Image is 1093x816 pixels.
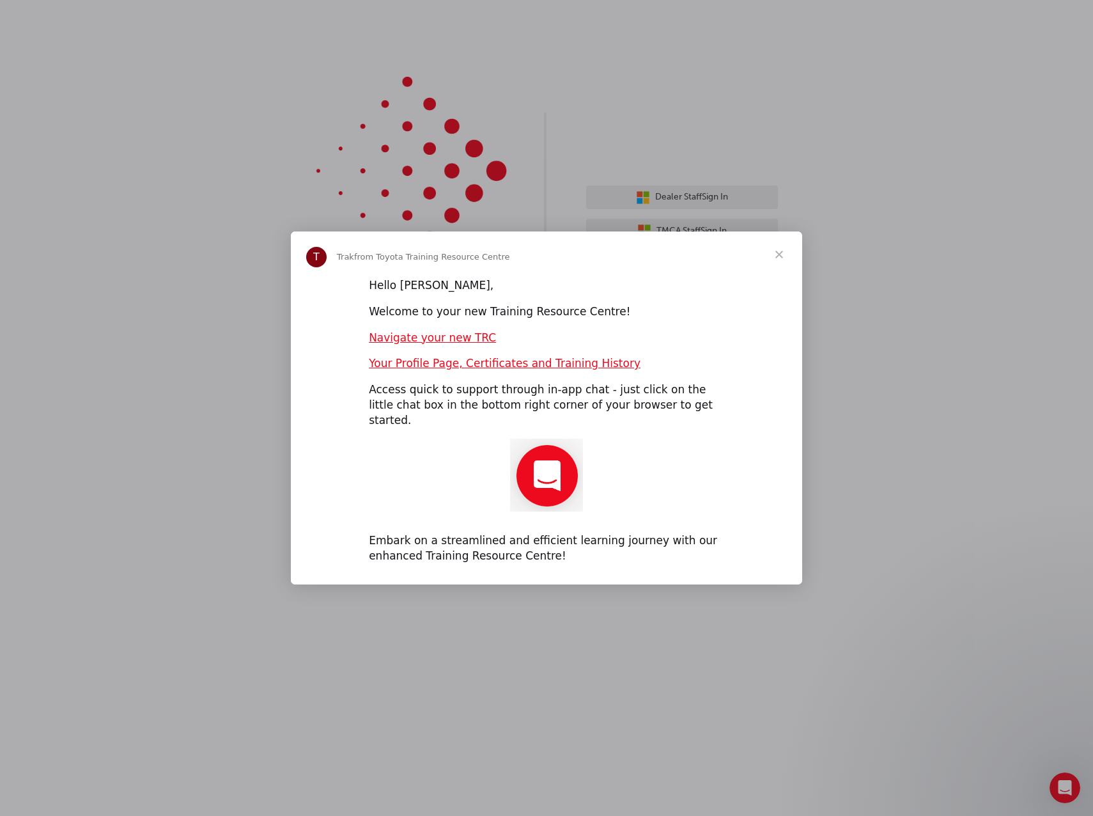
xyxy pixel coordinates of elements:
div: Welcome to your new Training Resource Centre! [369,304,724,320]
div: Embark on a streamlined and efficient learning journey with our enhanced Training Resource Centre! [369,533,724,564]
div: Access quick to support through in-app chat - just click on the little chat box in the bottom rig... [369,382,724,428]
a: Your Profile Page, Certificates and Training History [369,357,640,370]
span: from Toyota Training Resource Centre [354,252,510,262]
span: Trak [337,252,354,262]
a: Navigate your new TRC [369,331,496,344]
div: Profile image for Trak [306,247,327,267]
span: Close [756,231,802,278]
div: Hello [PERSON_NAME], [369,278,724,294]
